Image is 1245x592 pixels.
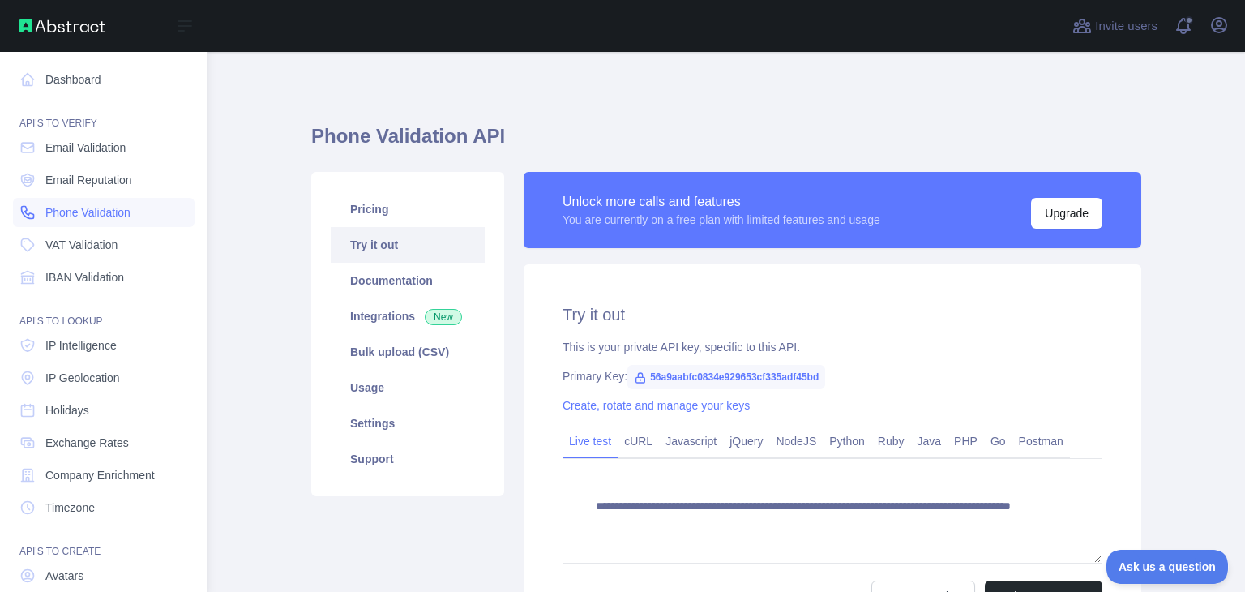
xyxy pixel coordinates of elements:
[331,227,485,263] a: Try it out
[1069,13,1161,39] button: Invite users
[948,428,984,454] a: PHP
[723,428,769,454] a: jQuery
[1031,198,1102,229] button: Upgrade
[13,363,195,393] a: IP Geolocation
[13,230,195,260] a: VAT Validation
[563,303,1102,326] h2: Try it out
[13,561,195,590] a: Avatars
[563,428,618,454] a: Live test
[45,204,130,221] span: Phone Validation
[13,295,195,328] div: API'S TO LOOKUP
[45,500,95,516] span: Timezone
[563,339,1102,355] div: This is your private API key, specific to this API.
[769,428,823,454] a: NodeJS
[1012,428,1070,454] a: Postman
[45,568,83,584] span: Avatars
[563,399,750,412] a: Create, rotate and manage your keys
[19,19,105,32] img: Abstract API
[45,172,132,188] span: Email Reputation
[13,493,195,522] a: Timezone
[331,298,485,334] a: Integrations New
[45,237,118,253] span: VAT Validation
[45,467,155,483] span: Company Enrichment
[45,337,117,354] span: IP Intelligence
[311,123,1141,162] h1: Phone Validation API
[13,461,195,490] a: Company Enrichment
[871,428,911,454] a: Ruby
[13,428,195,457] a: Exchange Rates
[331,405,485,441] a: Settings
[13,97,195,130] div: API'S TO VERIFY
[45,370,120,386] span: IP Geolocation
[911,428,948,454] a: Java
[984,428,1012,454] a: Go
[13,133,195,162] a: Email Validation
[45,139,126,156] span: Email Validation
[13,526,195,558] div: API'S TO CREATE
[331,334,485,370] a: Bulk upload (CSV)
[1095,17,1157,36] span: Invite users
[563,192,880,212] div: Unlock more calls and features
[425,309,462,325] span: New
[331,370,485,405] a: Usage
[823,428,871,454] a: Python
[563,212,880,228] div: You are currently on a free plan with limited features and usage
[618,428,659,454] a: cURL
[331,191,485,227] a: Pricing
[563,368,1102,384] div: Primary Key:
[13,396,195,425] a: Holidays
[45,269,124,285] span: IBAN Validation
[13,198,195,227] a: Phone Validation
[13,331,195,360] a: IP Intelligence
[13,65,195,94] a: Dashboard
[45,402,89,418] span: Holidays
[331,263,485,298] a: Documentation
[1106,550,1229,584] iframe: Toggle Customer Support
[13,165,195,195] a: Email Reputation
[659,428,723,454] a: Javascript
[45,435,129,451] span: Exchange Rates
[331,441,485,477] a: Support
[13,263,195,292] a: IBAN Validation
[627,365,825,389] span: 56a9aabfc0834e929653cf335adf45bd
